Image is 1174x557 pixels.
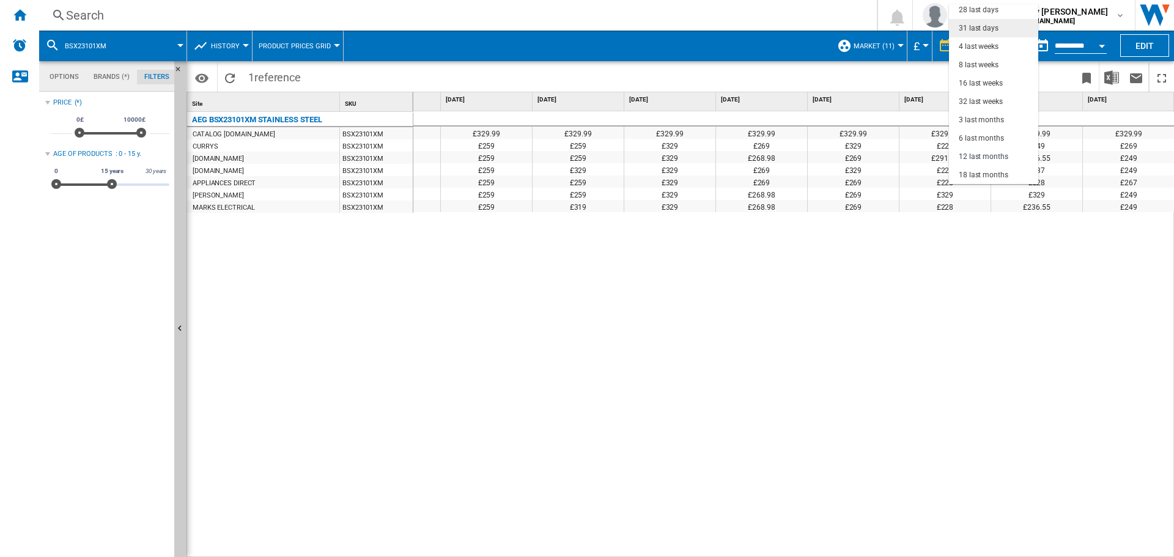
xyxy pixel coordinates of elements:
div: 28 last days [959,5,999,15]
div: 31 last days [959,23,999,34]
div: 32 last weeks [959,97,1003,107]
div: 6 last months [959,133,1004,144]
div: 18 last months [959,170,1008,180]
div: 4 last weeks [959,42,999,52]
div: 3 last months [959,115,1004,125]
div: 16 last weeks [959,78,1003,89]
div: 8 last weeks [959,60,999,70]
div: 12 last months [959,152,1008,162]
